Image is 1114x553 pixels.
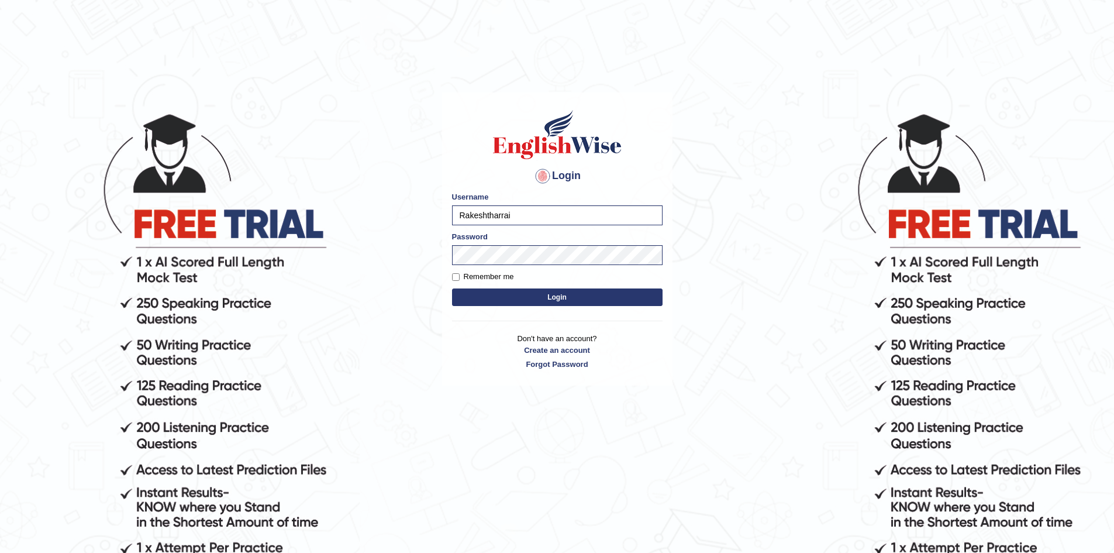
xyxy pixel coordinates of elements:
img: Logo of English Wise sign in for intelligent practice with AI [491,108,624,161]
p: Don't have an account? [452,333,663,369]
input: Remember me [452,273,460,281]
label: Username [452,191,489,202]
a: Forgot Password [452,359,663,370]
a: Create an account [452,345,663,356]
label: Remember me [452,271,514,283]
button: Login [452,288,663,306]
h4: Login [452,167,663,186]
label: Password [452,231,488,242]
